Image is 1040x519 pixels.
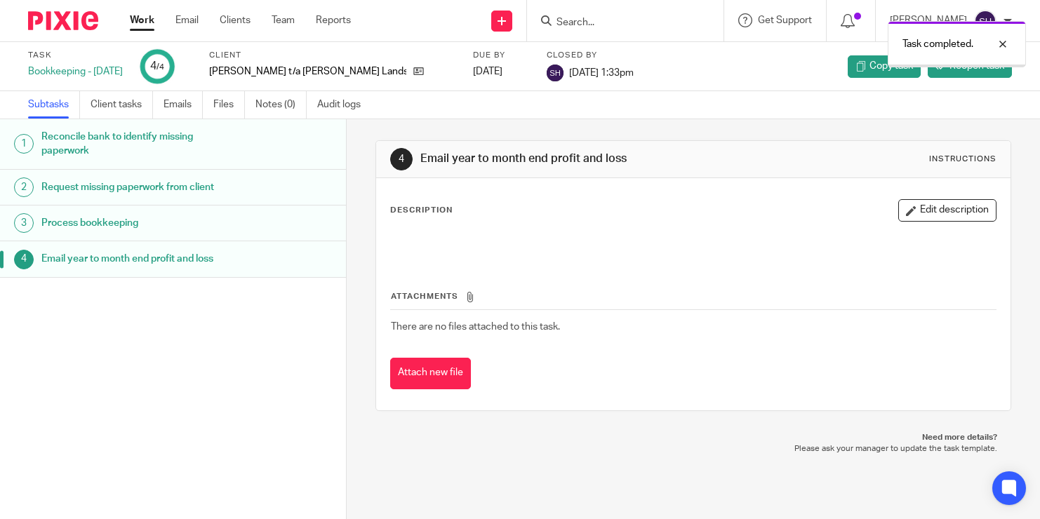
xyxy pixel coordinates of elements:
span: There are no files attached to this task. [391,322,560,332]
h1: Process bookkeeping [41,213,235,234]
a: Team [272,13,295,27]
img: svg%3E [974,10,996,32]
label: Task [28,50,123,61]
a: Subtasks [28,91,80,119]
div: 3 [14,213,34,233]
div: 4 [390,148,413,170]
div: 2 [14,177,34,197]
div: 1 [14,134,34,154]
a: Reports [316,13,351,27]
p: [PERSON_NAME] t/a [PERSON_NAME] Landscaping [209,65,406,79]
a: Audit logs [317,91,371,119]
p: Task completed. [902,37,973,51]
h1: Email year to month end profit and loss [41,248,235,269]
span: [DATE] 1:33pm [569,67,634,77]
h1: Email year to month end profit and loss [420,151,724,166]
label: Client [209,50,455,61]
a: Files [213,91,245,119]
h1: Reconcile bank to identify missing paperwork [41,126,235,162]
div: 4 [150,58,164,74]
div: [DATE] [473,65,529,79]
small: /4 [156,63,164,71]
button: Edit description [898,199,996,222]
div: Instructions [929,154,996,165]
a: Work [130,13,154,27]
p: Need more details? [389,432,997,443]
a: Emails [164,91,203,119]
label: Due by [473,50,529,61]
a: Email [175,13,199,27]
img: svg%3E [547,65,564,81]
span: Attachments [391,292,458,300]
div: Bookkeeping - [DATE] [28,65,123,79]
a: Clients [220,13,251,27]
p: Description [390,205,453,216]
p: Please ask your manager to update the task template. [389,443,997,454]
a: Client tasks [91,91,153,119]
h1: Request missing paperwork from client [41,177,235,198]
img: Pixie [28,11,98,30]
button: Attach new file [390,358,471,389]
a: Notes (0) [255,91,307,119]
div: 4 [14,250,34,269]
